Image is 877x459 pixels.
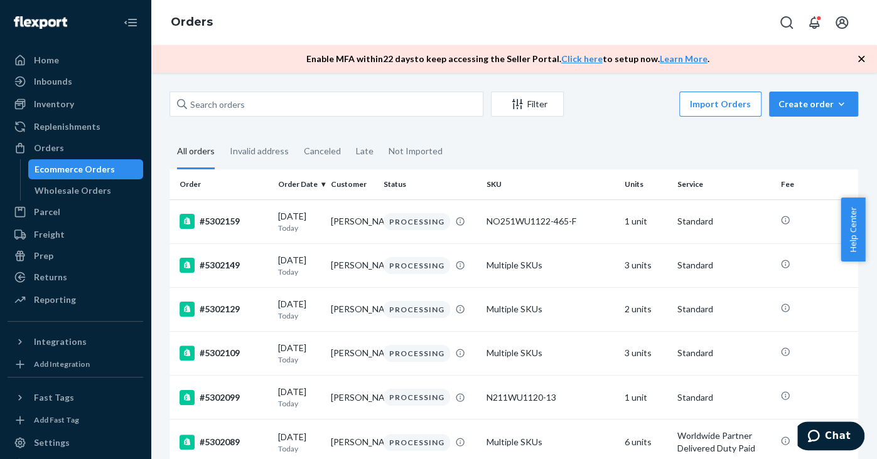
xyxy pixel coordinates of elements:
button: Filter [491,92,564,117]
p: Standard [677,259,771,272]
img: Flexport logo [14,16,67,29]
th: Service [672,169,776,199]
div: Not Imported [389,135,443,167]
div: #5302099 [180,390,268,405]
a: Inventory [8,94,143,114]
a: Home [8,50,143,70]
th: Units [620,169,672,199]
td: 3 units [620,243,672,287]
div: Integrations [34,335,87,348]
div: NO251WU1122-465-F [487,215,614,228]
div: PROCESSING [384,345,450,362]
td: [PERSON_NAME] [326,331,379,375]
div: Replenishments [34,120,100,133]
div: Fast Tags [34,391,74,404]
div: Returns [34,271,67,283]
div: All orders [177,135,215,169]
p: Standard [677,303,771,315]
a: Orders [171,15,213,29]
td: 1 unit [620,376,672,419]
div: PROCESSING [384,389,450,406]
p: Worldwide Partner Delivered Duty Paid [677,430,771,455]
div: [DATE] [278,342,321,365]
th: Fee [775,169,858,199]
p: Today [278,310,321,321]
button: Import Orders [679,92,761,117]
td: [PERSON_NAME] [326,243,379,287]
p: Standard [677,391,771,404]
div: Inbounds [34,75,72,88]
div: #5302089 [180,435,268,450]
button: Open account menu [829,10,854,35]
td: 3 units [620,331,672,375]
button: Open notifications [802,10,827,35]
a: Add Fast Tag [8,413,143,428]
button: Close Navigation [118,10,143,35]
td: 1 unit [620,199,672,243]
div: PROCESSING [384,434,450,451]
div: [DATE] [278,298,321,321]
div: [DATE] [278,210,321,233]
div: Inventory [34,98,74,110]
p: Today [278,443,321,454]
div: PROCESSING [384,257,450,274]
div: Invalid address [230,135,289,167]
p: Today [278,223,321,233]
div: PROCESSING [384,213,450,230]
a: Parcel [8,202,143,222]
td: Multiple SKUs [482,287,619,331]
div: Prep [34,250,53,262]
a: Reporting [8,290,143,310]
div: N211WU1120-13 [487,391,614,404]
td: [PERSON_NAME] [326,376,379,419]
div: Add Integration [34,359,90,369]
button: Open Search Box [774,10,799,35]
th: Order [169,169,273,199]
a: Click here [561,53,603,64]
a: Add Integration [8,357,143,372]
p: Standard [677,347,771,359]
td: Multiple SKUs [482,331,619,375]
div: Parcel [34,206,60,218]
th: SKU [482,169,619,199]
div: Late [356,135,374,167]
div: Create order [778,98,849,110]
td: 2 units [620,287,672,331]
div: Orders [34,142,64,154]
div: Filter [492,98,563,110]
a: Wholesale Orders [28,181,144,201]
a: Inbounds [8,71,143,92]
input: Search orders [169,92,483,117]
div: [DATE] [278,254,321,277]
td: [PERSON_NAME] [326,287,379,331]
div: Wholesale Orders [35,184,111,197]
p: Today [278,398,321,409]
div: Add Fast Tag [34,414,79,425]
button: Fast Tags [8,388,143,408]
p: Today [278,266,321,277]
div: #5302129 [180,302,268,317]
div: Reporting [34,293,76,306]
p: Standard [677,215,771,228]
p: Today [278,354,321,365]
button: Help Center [841,198,865,261]
th: Status [379,169,482,199]
a: Learn More [660,53,708,64]
ol: breadcrumbs [161,4,223,41]
td: [PERSON_NAME] [326,199,379,243]
div: Customer [331,179,374,189]
div: Settings [34,436,70,449]
div: PROCESSING [384,301,450,318]
iframe: Opens a widget where you can chat to one of our agents [797,421,864,453]
p: Enable MFA within 22 days to keep accessing the Seller Portal. to setup now. . [306,53,709,65]
a: Returns [8,267,143,287]
button: Integrations [8,332,143,352]
div: #5302149 [180,258,268,273]
a: Settings [8,433,143,453]
div: #5302109 [180,346,268,361]
a: Prep [8,246,143,266]
div: #5302159 [180,214,268,229]
td: Multiple SKUs [482,243,619,287]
